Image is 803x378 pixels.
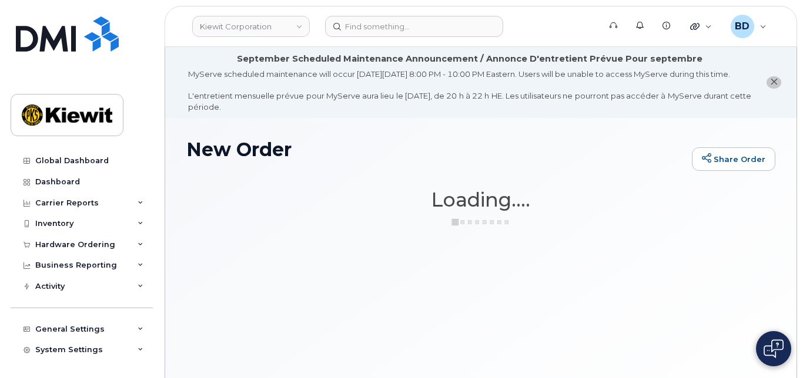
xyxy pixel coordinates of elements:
[186,189,775,210] h1: Loading....
[451,218,510,227] img: ajax-loader-3a6953c30dc77f0bf724df975f13086db4f4c1262e45940f03d1251963f1bf2e.gif
[692,147,775,171] a: Share Order
[237,53,702,65] div: September Scheduled Maintenance Announcement / Annonce D'entretient Prévue Pour septembre
[188,69,751,112] div: MyServe scheduled maintenance will occur [DATE][DATE] 8:00 PM - 10:00 PM Eastern. Users will be u...
[764,339,784,358] img: Open chat
[767,76,781,89] button: close notification
[186,139,686,160] h1: New Order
